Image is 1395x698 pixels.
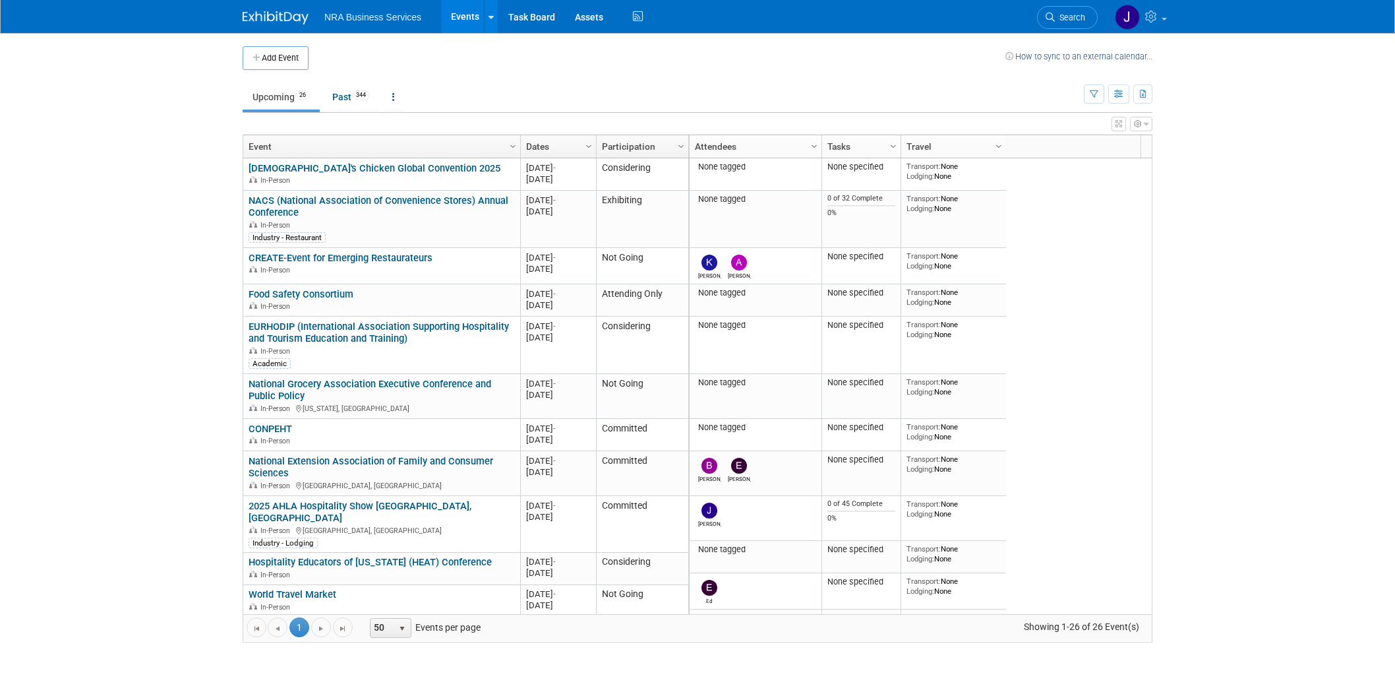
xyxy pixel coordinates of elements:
span: In-Person [260,266,294,274]
span: In-Person [260,437,294,445]
div: None None [906,251,1001,270]
span: In-Person [260,603,294,612]
div: None tagged [695,377,817,388]
td: Not Going [596,374,688,419]
div: 0% [827,514,896,523]
span: - [553,501,556,511]
div: None None [906,377,1001,397]
span: Go to the next page [316,623,326,634]
img: In-Person Event [249,404,257,411]
span: In-Person [260,571,294,579]
span: Transport: [906,251,941,261]
span: In-Person [260,176,294,185]
div: [DATE] [526,588,590,600]
div: [DATE] [526,321,590,332]
span: Transport: [906,377,941,387]
img: In-Person Event [249,482,257,488]
div: None specified [827,288,896,298]
span: Lodging: [906,432,934,441]
div: [DATE] [526,389,590,400]
div: [DATE] [526,300,590,311]
span: - [553,163,556,173]
span: In-Person [260,302,294,311]
td: Committed [596,496,688,553]
div: None tagged [695,194,817,205]
a: Upcoming26 [243,84,320,110]
div: None None [906,544,1001,563]
a: National Grocery Association Executive Conference and Public Policy [249,378,491,402]
a: Go to the previous page [268,618,287,637]
td: Not Going [596,585,688,621]
span: In-Person [260,404,294,413]
div: Kay Allen [698,270,721,279]
div: [US_STATE], [GEOGRAPHIC_DATA] [249,402,514,414]
span: Go to the first page [251,623,262,634]
a: CREATE-Event for Emerging Restaurateurs [249,252,432,264]
span: Transport: [906,613,941,622]
div: [DATE] [526,567,590,579]
a: Search [1037,6,1098,29]
span: Lodging: [906,554,934,563]
a: Food Safety Consortium [249,288,353,300]
span: select [397,623,407,634]
div: [DATE] [526,511,590,523]
td: Considering [596,553,688,585]
td: Not Going [596,248,688,284]
a: Column Settings [887,135,901,155]
a: Tasks [827,135,892,158]
a: Participation [602,135,680,158]
span: Lodging: [906,464,934,474]
span: 344 [352,90,370,100]
div: 0% [827,208,896,218]
span: - [553,321,556,331]
a: Go to the last page [333,618,353,637]
div: Jennifer Bonilla [698,519,721,527]
a: How to sync to an external calendar... [1005,51,1152,61]
a: NACS (National Association of Convenience Stores) Annual Conference [249,195,508,219]
span: 26 [295,90,310,100]
a: Attendees [695,135,813,158]
td: Attending Only [596,284,688,317]
div: Eric Weiss [728,474,751,482]
span: Lodging: [906,172,934,181]
a: [DEMOGRAPHIC_DATA]'s Chicken Global Convention 2025 [249,162,500,174]
div: None None [906,162,1001,181]
div: None None [906,422,1001,441]
span: Go to the last page [338,623,348,634]
a: Go to the next page [311,618,331,637]
a: World Travel Market [249,588,336,600]
div: [DATE] [526,252,590,263]
div: None specified [827,320,896,331]
span: Column Settings [809,141,819,152]
span: Column Settings [994,141,1004,152]
span: Lodging: [906,387,934,397]
span: Lodging: [906,509,934,519]
div: None specified [827,455,896,465]
div: [GEOGRAPHIC_DATA], [GEOGRAPHIC_DATA] [249,480,514,491]
div: None tagged [695,320,817,331]
span: - [553,379,556,389]
img: Jennifer Bonilla [1115,5,1140,30]
div: [DATE] [526,500,590,511]
div: None specified [827,162,896,172]
span: 50 [371,619,393,637]
button: Add Event [243,46,309,70]
span: Transport: [906,194,941,203]
span: Transport: [906,422,941,431]
div: [GEOGRAPHIC_DATA], [GEOGRAPHIC_DATA] [249,524,514,536]
span: Lodging: [906,330,934,339]
div: [DATE] [526,455,590,466]
div: None None [906,499,1001,519]
div: Bob Inskeep [698,474,721,482]
a: Column Settings [506,135,521,155]
a: Dates [526,135,587,158]
div: None tagged [695,544,817,555]
span: Column Settings [888,141,899,152]
div: None None [906,288,1001,307]
a: National Extension Association of Family and Consumer Sciences [249,455,493,480]
span: - [553,557,556,567]
span: - [553,424,556,433]
span: Transport: [906,320,941,329]
a: EURHODIP (International Association Supporting Hospitality and Tourism Education and Training) [249,321,509,345]
div: [DATE] [526,162,590,174]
